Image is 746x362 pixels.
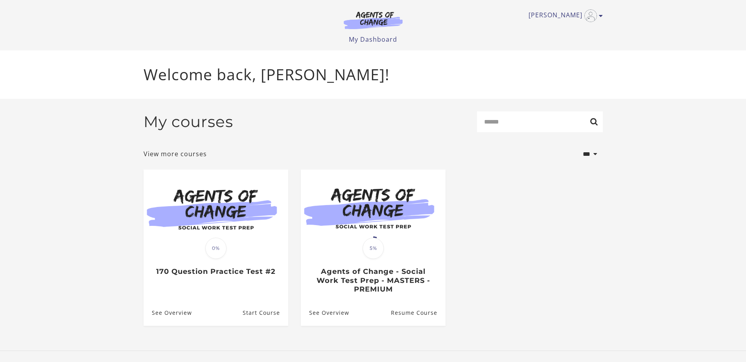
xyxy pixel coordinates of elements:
[309,267,437,294] h3: Agents of Change - Social Work Test Prep - MASTERS - PREMIUM
[144,149,207,159] a: View more courses
[529,9,599,22] a: Toggle menu
[152,267,280,276] h3: 170 Question Practice Test #2
[205,238,227,259] span: 0%
[144,300,192,325] a: 170 Question Practice Test #2: See Overview
[390,300,445,325] a: Agents of Change - Social Work Test Prep - MASTERS - PREMIUM: Resume Course
[144,63,603,86] p: Welcome back, [PERSON_NAME]!
[242,300,288,325] a: 170 Question Practice Test #2: Resume Course
[301,300,349,325] a: Agents of Change - Social Work Test Prep - MASTERS - PREMIUM: See Overview
[144,113,233,131] h2: My courses
[349,35,397,44] a: My Dashboard
[335,11,411,29] img: Agents of Change Logo
[363,238,384,259] span: 5%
